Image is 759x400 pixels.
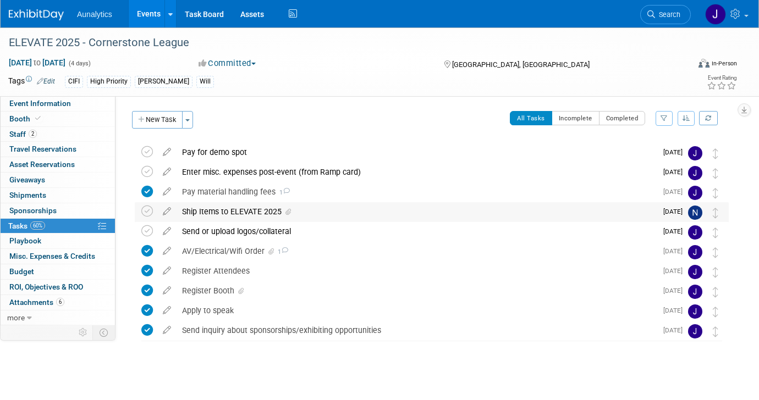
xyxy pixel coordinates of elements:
[663,208,688,215] span: [DATE]
[552,111,599,125] button: Incomplete
[177,163,657,181] div: Enter misc. expenses post-event (from Ramp card)
[713,267,718,277] i: Move task
[663,227,688,235] span: [DATE]
[688,265,702,279] img: Julie Grisanti-Cieslak
[157,187,177,197] a: edit
[157,325,177,335] a: edit
[177,262,657,280] div: Register Attendees
[157,286,177,296] a: edit
[1,280,115,295] a: ROI, Objectives & ROO
[177,182,657,201] div: Pay material handling fees
[1,310,115,325] a: more
[9,175,45,184] span: Giveaways
[688,225,702,240] img: Julie Grisanti-Cieslak
[157,266,177,276] a: edit
[1,295,115,310] a: Attachments6
[640,5,691,24] a: Search
[713,287,718,297] i: Move task
[663,168,688,176] span: [DATE]
[5,33,675,53] div: ELEVATE 2025 - Cornerstone League
[93,325,116,340] td: Toggle Event Tabs
[1,157,115,172] a: Asset Reservations
[8,58,66,68] span: [DATE] [DATE]
[87,76,131,87] div: High Priority
[698,59,710,68] img: Format-Inperson.png
[713,208,718,218] i: Move task
[452,60,590,69] span: [GEOGRAPHIC_DATA], [GEOGRAPHIC_DATA]
[599,111,646,125] button: Completed
[713,168,718,179] i: Move task
[1,249,115,264] a: Misc. Expenses & Credits
[9,206,57,215] span: Sponsorships
[688,245,702,259] img: Julie Grisanti-Cieslak
[9,160,75,169] span: Asset Reservations
[9,282,83,291] span: ROI, Objectives & ROO
[663,148,688,156] span: [DATE]
[9,9,64,20] img: ExhibitDay
[9,191,46,199] span: Shipments
[663,326,688,334] span: [DATE]
[9,236,41,245] span: Playbook
[1,203,115,218] a: Sponsorships
[713,307,718,317] i: Move task
[655,10,680,19] span: Search
[699,111,718,125] a: Refresh
[663,267,688,275] span: [DATE]
[688,166,702,180] img: Julie Grisanti-Cieslak
[74,325,93,340] td: Personalize Event Tab Strip
[157,207,177,216] a: edit
[1,219,115,234] a: Tasks60%
[37,77,55,85] a: Edit
[65,76,83,87] div: CIFI
[35,115,41,121] i: Booth reservation complete
[56,298,64,306] span: 6
[9,267,34,276] span: Budget
[713,227,718,238] i: Move task
[276,189,290,196] span: 1
[1,142,115,157] a: Travel Reservations
[688,205,702,220] img: Nick Vila
[8,221,45,230] span: Tasks
[663,188,688,196] span: [DATE]
[1,234,115,248] a: Playbook
[1,264,115,279] a: Budget
[132,111,183,129] button: New Task
[9,114,43,123] span: Booth
[688,146,702,160] img: Julie Grisanti-Cieslak
[157,147,177,157] a: edit
[663,247,688,255] span: [DATE]
[177,321,657,340] div: Send inquiry about sponsorships/exhibiting opportunities
[157,246,177,256] a: edit
[195,58,260,69] button: Committed
[688,304,702,319] img: Julie Grisanti-Cieslak
[157,226,177,236] a: edit
[713,326,718,337] i: Move task
[9,130,37,138] span: Staff
[663,307,688,314] span: [DATE]
[29,130,37,138] span: 2
[177,242,657,260] div: AV/Electrical/Wifi Order
[711,59,737,68] div: In-Person
[9,298,64,307] span: Attachments
[9,99,71,108] span: Event Information
[157,305,177,315] a: edit
[510,111,552,125] button: All Tasks
[9,145,76,153] span: Travel Reservations
[177,301,657,320] div: Apply to speak
[30,221,45,230] span: 60%
[177,143,657,162] div: Pay for demo spot
[177,281,657,300] div: Register Booth
[177,202,657,221] div: Ship Items to ELEVATE 2025
[663,287,688,295] span: [DATE]
[9,252,95,260] span: Misc. Expenses & Credits
[157,167,177,177] a: edit
[177,222,657,241] div: Send or upload logos/collateral
[688,324,702,338] img: Julie Grisanti-Cieslak
[713,148,718,159] i: Move task
[1,173,115,187] a: Giveaways
[629,57,737,74] div: Event Format
[1,96,115,111] a: Event Information
[7,313,25,322] span: more
[688,186,702,200] img: Julie Grisanti-Cieslak
[276,248,288,255] span: 1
